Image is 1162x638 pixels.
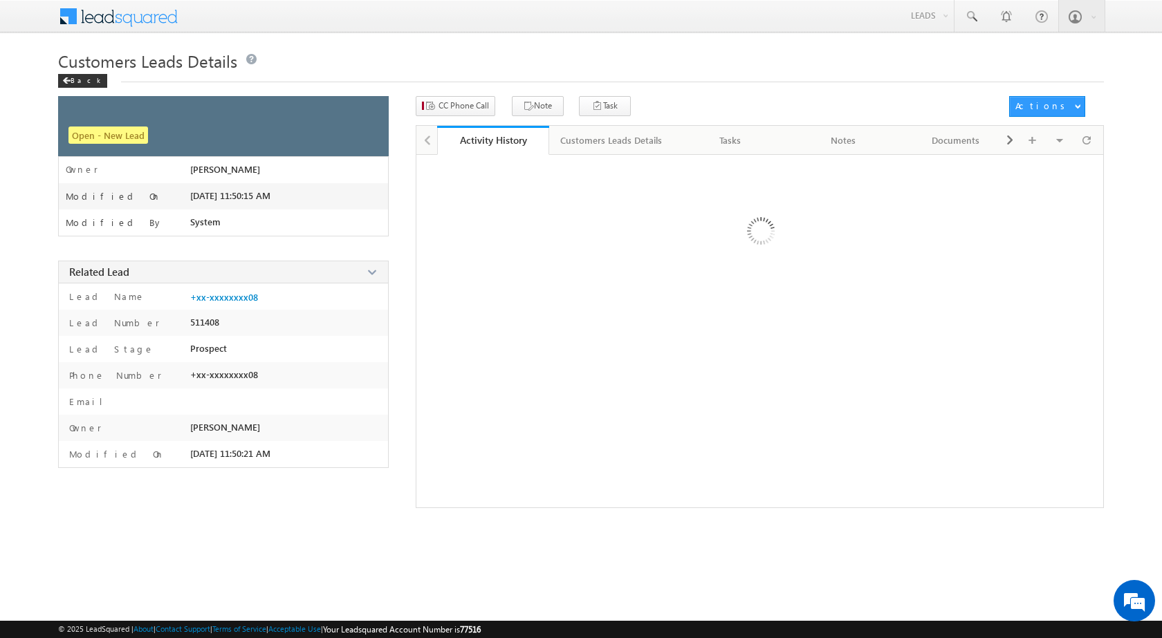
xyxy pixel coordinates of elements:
[900,126,1013,155] a: Documents
[512,96,564,116] button: Note
[798,132,887,149] div: Notes
[268,624,321,633] a: Acceptable Use
[1009,96,1085,117] button: Actions
[416,96,495,116] button: CC Phone Call
[437,126,550,155] a: Activity History
[66,343,154,355] label: Lead Stage
[190,369,258,380] span: +xx-xxxxxxxx08
[66,422,102,434] label: Owner
[190,422,260,433] span: [PERSON_NAME]
[190,292,258,303] a: +xx-xxxxxxxx08
[212,624,266,633] a: Terms of Service
[190,343,227,354] span: Prospect
[69,265,129,279] span: Related Lead
[190,216,221,227] span: System
[323,624,481,635] span: Your Leadsquared Account Number is
[688,162,831,305] img: Loading ...
[190,164,260,175] span: [PERSON_NAME]
[133,624,154,633] a: About
[156,624,210,633] a: Contact Support
[66,395,113,408] label: Email
[685,132,775,149] div: Tasks
[58,50,237,72] span: Customers Leads Details
[190,448,270,459] span: [DATE] 11:50:21 AM
[549,126,674,155] a: Customers Leads Details
[1015,100,1070,112] div: Actions
[190,190,270,201] span: [DATE] 11:50:15 AM
[58,74,107,88] div: Back
[911,132,1000,149] div: Documents
[439,100,489,112] span: CC Phone Call
[66,448,165,460] label: Modified On
[674,126,787,155] a: Tasks
[66,217,163,228] label: Modified By
[66,290,145,303] label: Lead Name
[579,96,631,116] button: Task
[66,164,98,175] label: Owner
[787,126,900,155] a: Notes
[190,317,219,328] span: 511408
[448,133,539,147] div: Activity History
[58,623,481,636] span: © 2025 LeadSquared | | | | |
[560,132,662,149] div: Customers Leads Details
[68,126,148,144] span: Open - New Lead
[66,317,160,329] label: Lead Number
[460,624,481,635] span: 77516
[66,369,162,382] label: Phone Number
[66,191,161,202] label: Modified On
